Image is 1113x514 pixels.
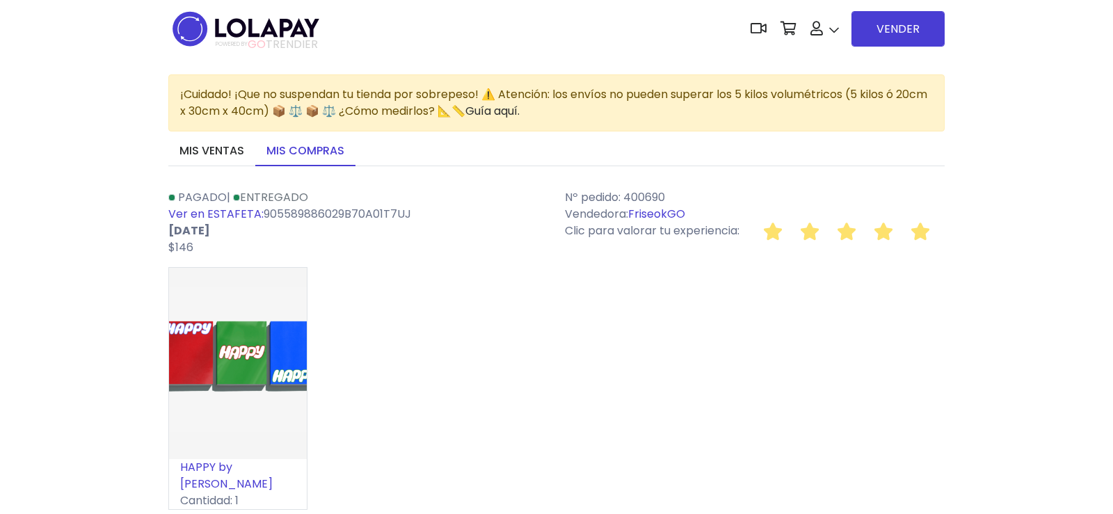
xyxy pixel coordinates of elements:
span: Pagado [178,189,227,205]
a: VENDER [851,11,945,47]
img: logo [168,7,323,51]
img: small_1749596247237.png [169,268,307,459]
span: ¡Cuidado! ¡Que no suspendan tu tienda por sobrepeso! ⚠️ Atención: los envíos no pueden superar lo... [180,86,927,119]
a: Guía aquí. [465,103,520,119]
a: HAPPY by [PERSON_NAME] [180,459,273,492]
span: GO [248,36,266,52]
span: TRENDIER [216,38,318,51]
span: $146 [168,239,193,255]
div: | 905589886029B70A01T7UJ [160,189,556,256]
p: Cantidad: 1 [169,492,307,509]
p: [DATE] [168,223,548,239]
span: Clic para valorar tu experiencia: [565,223,739,239]
p: Vendedora: [565,206,945,223]
a: Mis ventas [168,137,255,166]
a: Mis compras [255,137,355,166]
a: Entregado [233,189,308,205]
a: FriseokGO [628,206,685,222]
span: POWERED BY [216,40,248,48]
p: Nº pedido: 400690 [565,189,945,206]
a: Ver en ESTAFETA: [168,206,264,222]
